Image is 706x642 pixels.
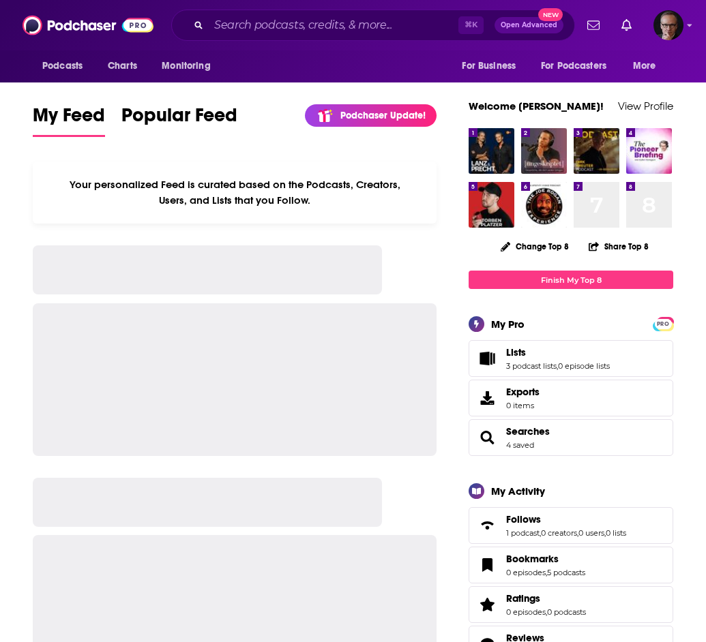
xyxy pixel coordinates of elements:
[506,346,526,358] span: Lists
[506,607,546,617] a: 0 episodes
[547,568,585,577] a: 5 podcasts
[171,10,575,41] div: Search podcasts, credits, & more...
[209,14,458,36] input: Search podcasts, credits, & more...
[540,528,541,538] span: ,
[108,57,137,76] span: Charts
[473,349,501,368] a: Lists
[604,528,606,538] span: ,
[574,128,619,174] img: Der Dirk Kreuter Podcast
[506,568,546,577] a: 0 episodes
[33,104,105,135] span: My Feed
[501,22,557,29] span: Open Advanced
[582,14,605,37] a: Show notifications dropdown
[473,388,501,408] span: Exports
[626,128,672,174] img: The Pioneer Briefing - Nachrichten aus Politik und Wirtschaft
[506,513,541,525] span: Follows
[458,16,484,34] span: ⌘ K
[492,238,577,255] button: Change Top 8
[121,104,237,135] span: Popular Feed
[121,104,237,137] a: Popular Feed
[469,547,673,583] span: Bookmarks
[506,386,540,398] span: Exports
[506,592,540,605] span: Ratings
[473,428,501,447] a: Searches
[506,553,585,565] a: Bookmarks
[469,586,673,623] span: Ratings
[506,592,586,605] a: Ratings
[541,528,577,538] a: 0 creators
[606,528,626,538] a: 0 lists
[152,53,228,79] button: open menu
[99,53,145,79] a: Charts
[469,182,514,228] img: Doppelter Espresso
[506,425,550,438] a: Searches
[506,528,540,538] a: 1 podcast
[162,57,210,76] span: Monitoring
[532,53,626,79] button: open menu
[541,57,606,76] span: For Podcasters
[653,10,683,40] img: User Profile
[473,516,501,535] a: Follows
[655,319,671,329] span: PRO
[558,361,610,371] a: 0 episode lists
[506,513,626,525] a: Follows
[618,100,673,112] a: View Profile
[557,361,558,371] span: ,
[506,361,557,371] a: 3 podcast lists
[462,57,516,76] span: For Business
[655,318,671,328] a: PRO
[473,595,501,614] a: Ratings
[33,53,100,79] button: open menu
[491,485,545,498] div: My Activity
[538,8,563,21] span: New
[33,104,105,137] a: My Feed
[633,57,656,76] span: More
[578,528,604,538] a: 0 users
[616,14,637,37] a: Show notifications dropdown
[547,607,586,617] a: 0 podcasts
[546,568,547,577] span: ,
[506,401,540,410] span: 0 items
[495,17,563,33] button: Open AdvancedNew
[588,233,649,260] button: Share Top 8
[469,128,514,174] img: LANZ & PRECHT
[469,271,673,289] a: Finish My Top 8
[623,53,673,79] button: open menu
[469,380,673,416] a: Exports
[506,553,559,565] span: Bookmarks
[469,100,604,112] a: Welcome [PERSON_NAME]!
[452,53,533,79] button: open menu
[521,182,567,228] img: The Joe Rogan Experience
[653,10,683,40] button: Show profile menu
[469,507,673,544] span: Follows
[577,528,578,538] span: ,
[491,318,525,331] div: My Pro
[546,607,547,617] span: ,
[506,440,534,450] a: 4 saved
[33,162,437,224] div: Your personalized Feed is curated based on the Podcasts, Creators, Users, and Lists that you Follow.
[42,57,83,76] span: Podcasts
[23,12,153,38] img: Podchaser - Follow, Share and Rate Podcasts
[473,555,501,575] a: Bookmarks
[469,340,673,377] span: Lists
[653,10,683,40] span: Logged in as experts2podcasts
[506,346,610,358] a: Lists
[521,128,567,174] img: {ungeskriptet} - Gespräche, die dich weiter bringen
[469,419,673,456] span: Searches
[340,110,426,121] p: Podchaser Update!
